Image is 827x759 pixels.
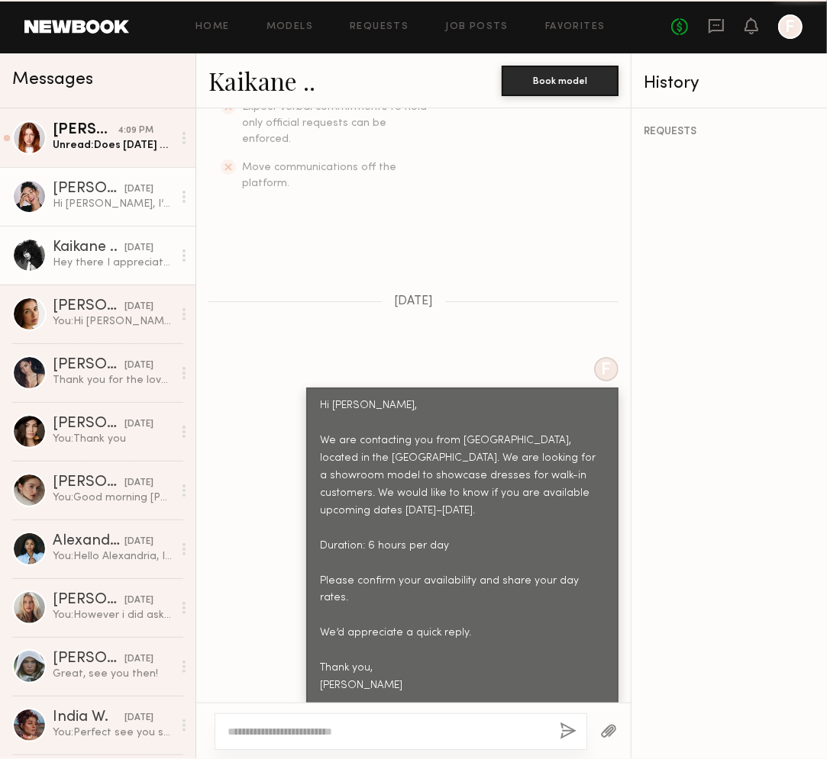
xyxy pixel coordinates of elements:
a: Home [195,22,230,32]
div: [PERSON_NAME] [53,651,124,667]
div: [DATE] [124,182,153,197]
div: [DATE] [124,535,153,549]
div: REQUESTS [644,127,815,137]
a: Favorites [545,22,606,32]
div: You: Hi [PERSON_NAME], We are contacting you from [GEOGRAPHIC_DATA], located in the [GEOGRAPHIC_D... [53,314,173,329]
div: You: Good morning [PERSON_NAME], unfortunately we will no longer be casting models. [PERSON_NAME]... [53,490,173,505]
div: [DATE] [124,711,153,725]
a: Job Posts [445,22,509,32]
div: [DATE] [124,359,153,373]
div: Great, see you then! [53,667,173,681]
span: Move communications off the platform. [242,162,396,188]
div: Hey there I appreciate your interest, however I am booked till the 29th already [53,256,173,270]
div: [DATE] [124,652,153,667]
div: You: Hello Alexandria, I'm reaching out from Fashion Eureka, we are a formal dress gown company l... [53,549,173,564]
div: Hi [PERSON_NAME], We are contacting you from [GEOGRAPHIC_DATA], located in the [GEOGRAPHIC_DATA].... [320,397,605,695]
div: [DATE] [124,593,153,608]
a: Requests [350,22,409,32]
div: [PERSON_NAME] [53,475,124,490]
div: 4:09 PM [118,124,153,138]
span: Messages [12,71,93,88]
div: [PERSON_NAME] [53,299,124,314]
a: F [778,14,803,39]
div: Kaikane .. [53,240,124,256]
div: You: However i did ask her and im waiting for a response. If thats okay with you i can go ahead a... [53,608,173,622]
div: History [644,75,815,92]
a: Kaikane .. [208,64,315,97]
div: [DATE] [124,476,153,490]
div: India W. [53,710,124,725]
div: [DATE] [124,300,153,314]
a: Models [267,22,313,32]
div: [PERSON_NAME] [53,593,124,608]
div: Thank you for the lovely day!! [53,373,173,388]
span: Expect verbal commitments to hold - only official requests can be enforced. [242,102,435,144]
div: [PERSON_NAME] [53,416,124,432]
div: [PERSON_NAME] [53,182,124,197]
div: [PERSON_NAME] [53,123,118,138]
button: Book model [502,66,619,96]
div: [DATE] [124,241,153,256]
div: Hi [PERSON_NAME], I’m available on mentioned dates. My day rate is $950 [53,197,173,211]
div: Alexandria R. [53,534,124,549]
div: You: Thank you [53,432,173,446]
div: [DATE] [124,417,153,432]
div: [PERSON_NAME] [53,358,124,373]
div: You: Perfect see you soon [53,725,173,740]
span: [DATE] [394,295,433,308]
a: Book model [502,73,619,86]
div: Unread: Does [DATE] work? [53,138,173,153]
